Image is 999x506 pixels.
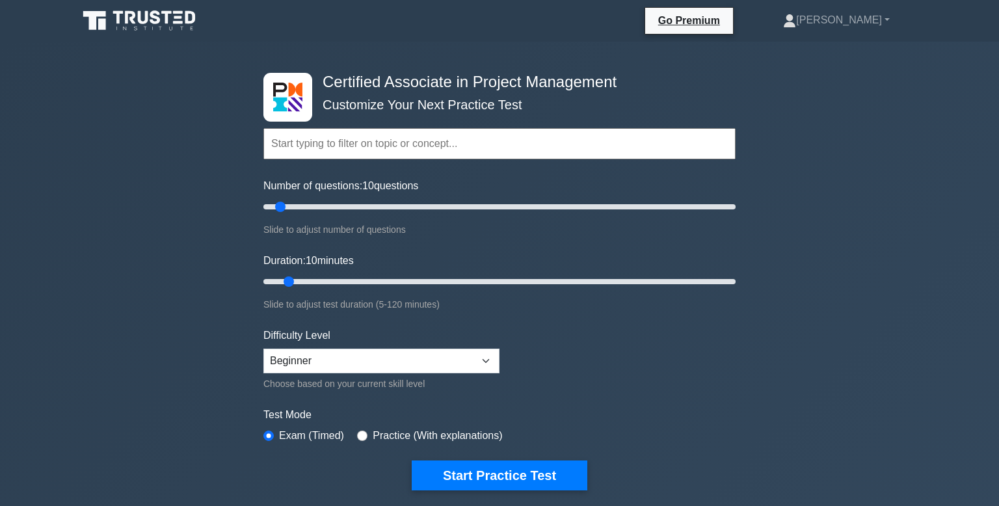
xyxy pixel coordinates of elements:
[263,328,330,343] label: Difficulty Level
[362,180,374,191] span: 10
[412,460,587,490] button: Start Practice Test
[263,253,354,269] label: Duration: minutes
[306,255,317,266] span: 10
[263,376,499,392] div: Choose based on your current skill level
[317,73,672,92] h4: Certified Associate in Project Management
[263,297,736,312] div: Slide to adjust test duration (5-120 minutes)
[279,428,344,444] label: Exam (Timed)
[263,407,736,423] label: Test Mode
[263,222,736,237] div: Slide to adjust number of questions
[650,12,728,29] a: Go Premium
[373,428,502,444] label: Practice (With explanations)
[752,7,921,33] a: [PERSON_NAME]
[263,128,736,159] input: Start typing to filter on topic or concept...
[263,178,418,194] label: Number of questions: questions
